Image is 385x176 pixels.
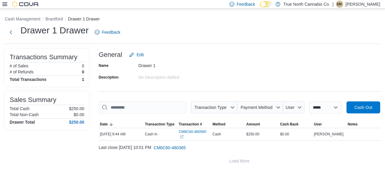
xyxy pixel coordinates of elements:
span: Date [100,122,108,127]
button: Cash Management [5,17,40,21]
span: Transaction Type [145,122,174,127]
button: Next [5,26,17,38]
span: $250.00 [246,132,259,137]
nav: An example of EuiBreadcrumbs [5,16,380,23]
div: Melanie Kowalski [336,1,343,8]
h6: # of Sales [10,63,28,68]
span: CM8C60-480365 [154,145,186,151]
label: Description [99,75,119,80]
div: Last close [DATE] 10:01 PM [99,142,380,154]
div: No Description added [138,73,219,80]
p: True North Cannabis Co. [283,1,330,8]
span: Feedback [102,29,120,35]
h3: Transactions Summary [10,54,77,61]
h4: $250.00 [69,120,84,125]
span: Notes [348,122,358,127]
span: Edit [137,52,144,58]
div: [DATE] 9:44 AM [99,131,144,138]
button: CM8C60-480365 [151,142,188,154]
span: MK [337,1,342,8]
p: [PERSON_NAME] [346,1,380,8]
a: Feedback [92,26,123,38]
h4: Drawer Total [10,120,35,125]
h6: Total Non-Cash [10,112,39,117]
button: User [313,121,346,128]
button: Payment Method [237,101,283,113]
div: $0.00 [279,131,313,138]
input: Dark Mode [260,1,273,8]
span: [PERSON_NAME] [314,132,343,137]
label: Name [99,63,109,68]
span: Load More [229,158,250,164]
button: Cash Back [279,121,313,128]
a: CM8C60-480560External link [179,129,210,139]
button: Transaction Type [191,101,237,113]
button: Edit [127,49,146,61]
div: Drawer 1 [138,61,219,68]
p: $250.00 [69,106,84,111]
span: Cash Out [354,104,372,110]
h6: # of Refunds [10,69,33,74]
input: This is a search bar. As you type, the results lower in the page will automatically filter. [99,101,186,113]
span: User [286,105,295,110]
p: $0.00 [74,112,84,117]
span: Method [213,122,226,127]
p: 0 [82,63,84,68]
p: Cash In [145,132,157,137]
span: Payment Method [241,105,273,110]
button: Method [211,121,245,128]
button: Cash Out [346,101,380,113]
h3: Sales Summary [10,96,56,103]
span: Amount [246,122,260,127]
img: Cova [12,1,39,7]
button: Date [99,121,144,128]
span: Transaction # [179,122,202,127]
button: Load More [99,155,380,167]
button: Notes [346,121,380,128]
button: Transaction # [177,121,211,128]
button: Amount [245,121,279,128]
p: 0 [82,69,84,74]
button: Drawer 1 Drawer [68,17,100,21]
button: Transaction Type [144,121,177,128]
span: User [314,122,322,127]
svg: External link [180,135,183,139]
span: Cash [213,132,221,137]
h4: 1 [82,77,84,82]
span: Cash Back [280,122,298,127]
span: Feedback [237,1,255,7]
h1: Drawer 1 Drawer [20,24,89,36]
span: Transaction Type [194,105,226,110]
h3: General [99,51,122,58]
p: | [332,1,334,8]
button: User [283,101,304,113]
h6: Total Cash [10,106,29,111]
button: Brantford [45,17,63,21]
h4: Total Transactions [10,77,47,82]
